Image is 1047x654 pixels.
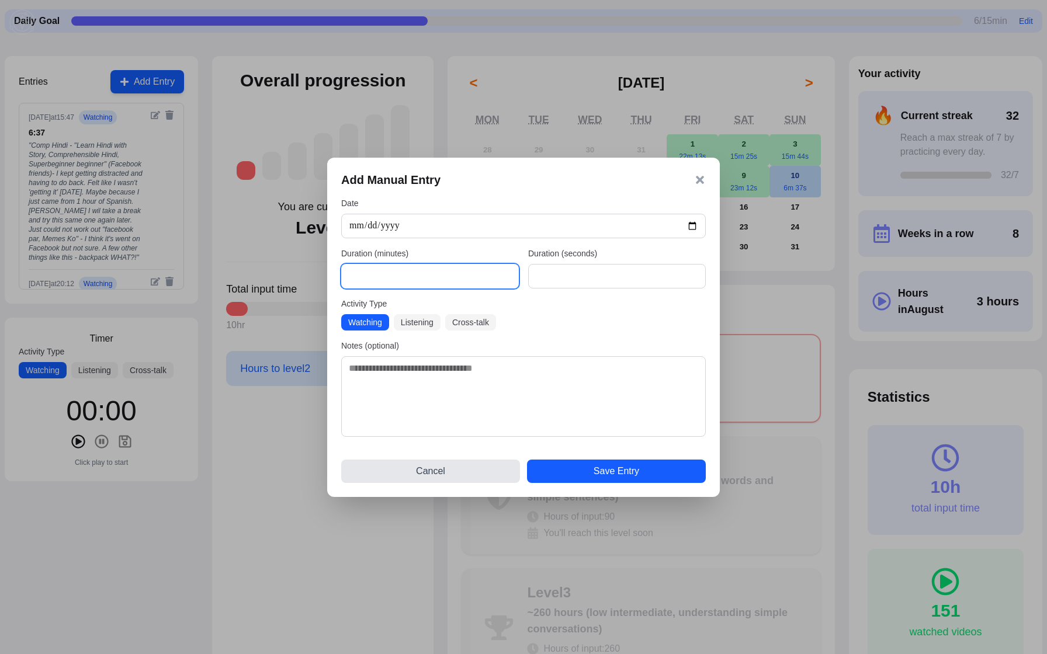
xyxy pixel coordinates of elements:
[341,197,706,209] label: Date
[527,460,706,483] button: Save Entry
[394,314,441,331] button: Listening
[341,314,389,331] button: Watching
[341,172,441,188] h3: Add Manual Entry
[341,248,519,259] label: Duration (minutes)
[528,248,706,259] label: Duration (seconds)
[341,298,706,309] label: Activity Type
[445,314,496,331] button: Cross-talk
[341,460,520,483] button: Cancel
[341,340,706,352] label: Notes (optional)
